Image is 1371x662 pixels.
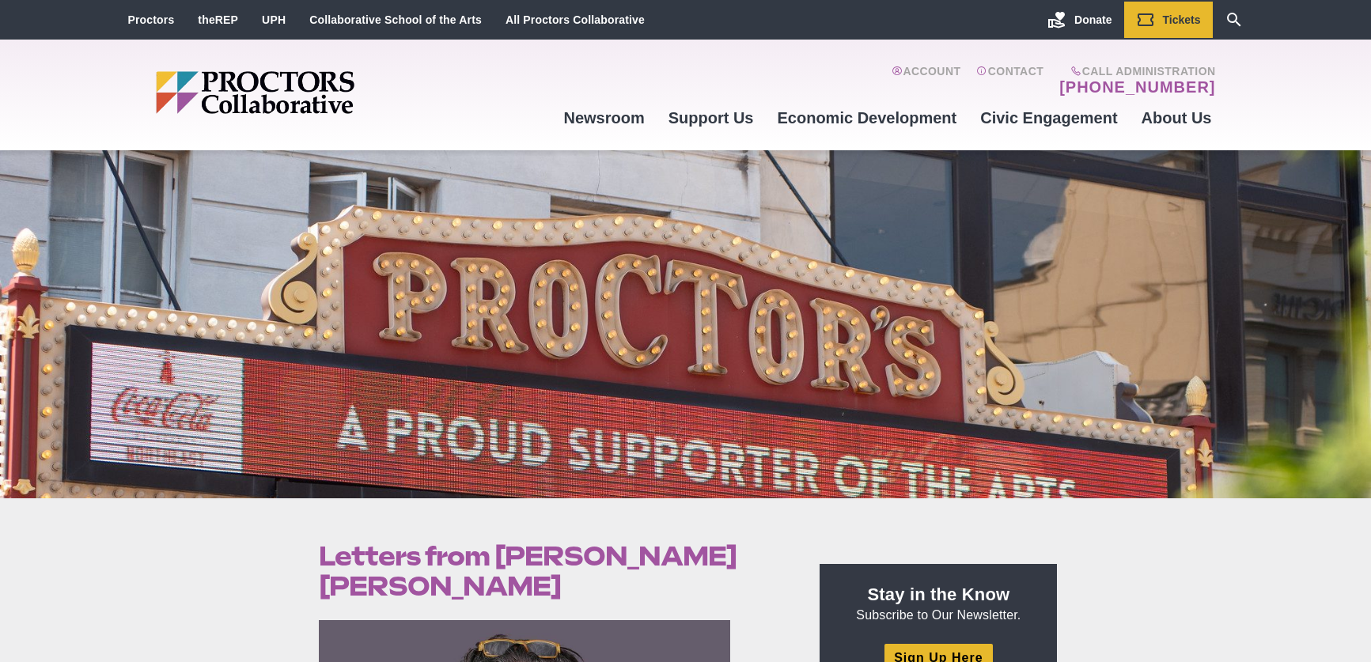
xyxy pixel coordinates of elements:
a: Tickets [1124,2,1213,38]
span: Donate [1074,13,1112,26]
a: Proctors [128,13,175,26]
a: Contact [976,65,1043,96]
a: About Us [1130,96,1224,139]
a: theREP [198,13,238,26]
a: Economic Development [766,96,969,139]
img: Proctors logo [156,71,476,114]
a: Account [892,65,960,96]
a: Newsroom [551,96,656,139]
h1: Letters from [PERSON_NAME] [PERSON_NAME] [319,541,784,601]
span: Tickets [1163,13,1201,26]
a: [PHONE_NUMBER] [1059,78,1215,96]
a: Collaborative School of the Arts [309,13,482,26]
a: Support Us [657,96,766,139]
a: Donate [1036,2,1123,38]
p: Subscribe to Our Newsletter. [839,583,1038,624]
strong: Stay in the Know [868,584,1010,604]
a: Search [1213,2,1255,38]
a: All Proctors Collaborative [506,13,645,26]
a: UPH [262,13,286,26]
span: Call Administration [1055,65,1215,78]
a: Civic Engagement [968,96,1129,139]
